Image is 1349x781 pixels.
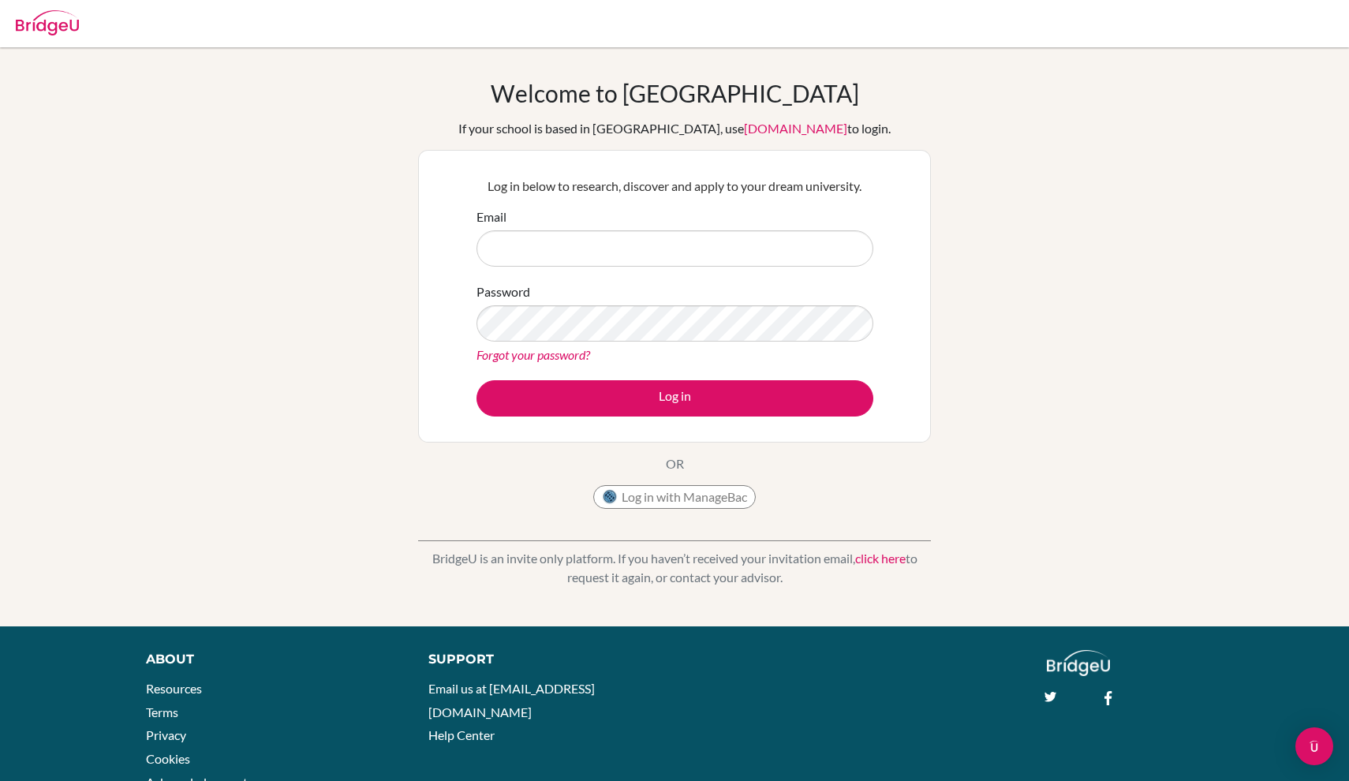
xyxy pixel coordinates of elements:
[418,549,931,587] p: BridgeU is an invite only platform. If you haven’t received your invitation email, to request it ...
[146,681,202,696] a: Resources
[476,282,530,301] label: Password
[476,177,873,196] p: Log in below to research, discover and apply to your dream university.
[16,10,79,35] img: Bridge-U
[146,650,393,669] div: About
[476,380,873,417] button: Log in
[428,650,657,669] div: Support
[146,727,186,742] a: Privacy
[476,207,506,226] label: Email
[146,751,190,766] a: Cookies
[476,347,590,362] a: Forgot your password?
[428,681,595,719] a: Email us at [EMAIL_ADDRESS][DOMAIN_NAME]
[666,454,684,473] p: OR
[744,121,847,136] a: [DOMAIN_NAME]
[146,704,178,719] a: Terms
[428,727,495,742] a: Help Center
[1047,650,1111,676] img: logo_white@2x-f4f0deed5e89b7ecb1c2cc34c3e3d731f90f0f143d5ea2071677605dd97b5244.png
[593,485,756,509] button: Log in with ManageBac
[855,551,906,566] a: click here
[1295,727,1333,765] div: Open Intercom Messenger
[491,79,859,107] h1: Welcome to [GEOGRAPHIC_DATA]
[458,119,891,138] div: If your school is based in [GEOGRAPHIC_DATA], use to login.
